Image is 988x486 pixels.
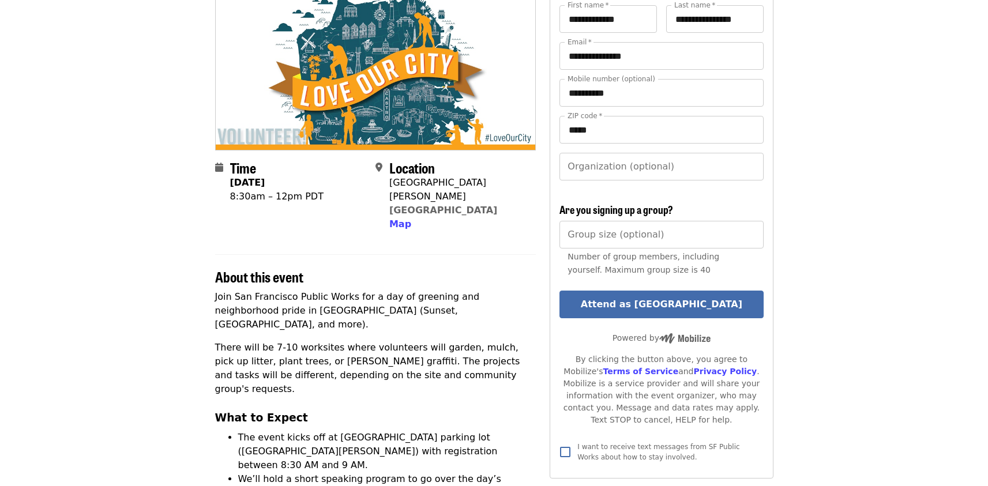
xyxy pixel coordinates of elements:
[559,153,763,180] input: Organization (optional)
[568,2,609,9] label: First name
[568,76,655,82] label: Mobile number (optional)
[559,221,763,248] input: [object Object]
[230,157,256,178] span: Time
[230,190,324,204] div: 8:30am – 12pm PDT
[215,410,536,426] h3: What to Expect
[389,218,411,229] span: Map
[568,252,719,274] span: Number of group members, including yourself. Maximum group size is 40
[693,367,757,376] a: Privacy Policy
[559,42,763,70] input: Email
[674,2,715,9] label: Last name
[215,290,536,331] p: Join San Francisco Public Works for a day of greening and neighborhood pride in [GEOGRAPHIC_DATA]...
[215,162,223,173] i: calendar icon
[559,202,673,217] span: Are you signing up a group?
[577,443,739,461] span: I want to receive text messages from SF Public Works about how to stay involved.
[389,157,435,178] span: Location
[238,431,536,472] li: The event kicks off at [GEOGRAPHIC_DATA] parking lot ([GEOGRAPHIC_DATA][PERSON_NAME]) with regist...
[613,333,711,342] span: Powered by
[375,162,382,173] i: map-marker-alt icon
[389,217,411,231] button: Map
[559,79,763,107] input: Mobile number (optional)
[389,176,527,204] div: [GEOGRAPHIC_DATA][PERSON_NAME]
[215,266,303,287] span: About this event
[559,5,657,33] input: First name
[559,291,763,318] button: Attend as [GEOGRAPHIC_DATA]
[389,205,497,216] a: [GEOGRAPHIC_DATA]
[568,39,592,46] label: Email
[230,177,265,188] strong: [DATE]
[568,112,602,119] label: ZIP code
[559,353,763,426] div: By clicking the button above, you agree to Mobilize's and . Mobilize is a service provider and wi...
[666,5,764,33] input: Last name
[603,367,678,376] a: Terms of Service
[215,341,536,396] p: There will be 7-10 worksites where volunteers will garden, mulch, pick up litter, plant trees, or...
[559,116,763,144] input: ZIP code
[659,333,711,344] img: Powered by Mobilize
